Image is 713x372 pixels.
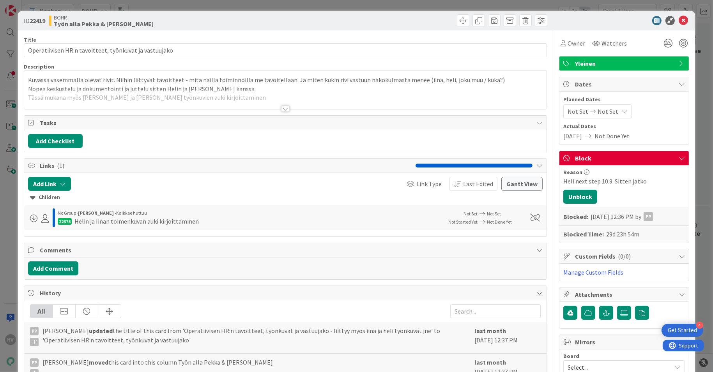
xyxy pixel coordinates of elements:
[449,177,497,191] button: Last Edited
[28,134,83,148] button: Add Checklist
[501,177,543,191] button: Gantt View
[58,210,78,216] span: No Group ›
[474,327,506,335] b: last month
[116,210,147,216] span: Kaikkee huttuu
[30,17,45,25] b: 22419
[40,118,533,127] span: Tasks
[54,21,154,27] b: Työn alla Pekka & [PERSON_NAME]
[464,211,478,217] span: Not Set
[594,131,630,141] span: Not Done Yet
[24,36,36,43] label: Title
[474,326,541,349] div: [DATE] 12:37 PM
[568,39,585,48] span: Owner
[416,179,442,189] span: Link Type
[89,327,113,335] b: updated
[16,1,35,11] span: Support
[568,107,588,116] span: Not Set
[450,304,541,318] input: Search...
[696,322,703,329] div: 4
[563,169,582,175] span: Reason
[563,176,685,186] div: Heli next step 10.9. Sitten jatko
[24,43,547,57] input: type card name here...
[644,212,653,221] div: PP
[42,326,471,346] span: [PERSON_NAME] the title of this card from 'Operatiivisen HR:n tavoitteet, työnkuvat ja vastuujako...
[28,261,78,275] button: Add Comment
[487,211,501,217] span: Not Set
[618,252,631,260] span: ( 0/0 )
[668,326,697,334] div: Get Started
[58,218,72,225] div: 22378
[575,337,675,347] span: Mirrors
[575,290,675,299] span: Attachments
[24,16,45,25] span: ID
[606,229,639,239] div: 29d 23h 54m
[40,288,533,298] span: History
[28,177,71,191] button: Add Link
[28,76,543,85] p: Kuvassa vasemmalla olevat rivit. Niihin liittyvät tavoitteet - mitä näillä toiminnoilla me tavoit...
[30,358,39,367] div: PP
[57,162,64,169] span: ( 1 )
[575,252,675,261] span: Custom Fields
[30,193,541,202] div: Children
[24,63,54,70] span: Description
[598,107,618,116] span: Not Set
[563,122,685,130] span: Actual Dates
[602,39,627,48] span: Watchers
[474,358,506,366] b: last month
[54,14,154,21] span: BOHR
[575,59,675,68] span: Yleinen
[40,245,533,255] span: Comments
[40,161,412,170] span: Links
[575,79,675,89] span: Dates
[563,229,604,239] b: Blocked Time:
[563,95,685,104] span: Planned Dates
[563,212,588,221] b: Blocked:
[591,212,653,221] div: [DATE] 12:36 PM by
[487,219,512,225] span: Not Done Yet
[563,268,623,276] a: Manage Custom Fields
[563,131,582,141] span: [DATE]
[563,190,597,204] button: Unblock
[563,353,579,359] span: Board
[28,85,543,93] p: Nopea keskustelu ja dokumentointi ja juttelu sitten Helin ja [PERSON_NAME] kanssa.
[30,327,39,335] div: PP
[30,305,53,318] div: All
[662,324,703,337] div: Open Get Started checklist, remaining modules: 4
[463,179,493,189] span: Last Edited
[448,219,478,225] span: Not Started Yet
[89,358,108,366] b: moved
[78,210,116,216] b: [PERSON_NAME] ›
[575,153,675,163] span: Block
[74,217,199,226] div: Helin ja Iinan toimenkuvan auki kirjoittaminen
